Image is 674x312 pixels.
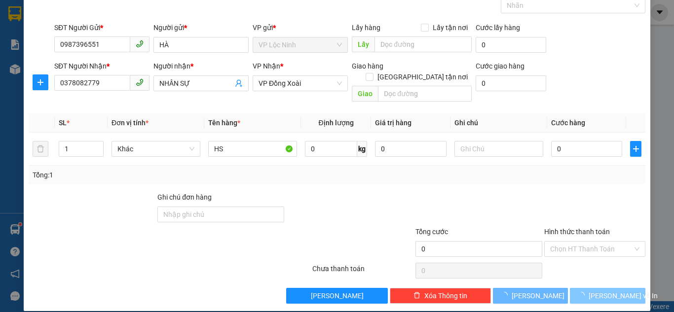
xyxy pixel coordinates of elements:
span: Giao hàng [352,62,383,70]
span: Tên hàng [208,119,240,127]
input: Ghi Chú [454,141,543,157]
button: delete [33,141,48,157]
input: Cước giao hàng [476,75,546,91]
span: plus [631,145,641,153]
input: VD: Bàn, Ghế [208,141,297,157]
span: [PERSON_NAME] [512,290,564,301]
span: VP Đồng Xoài [259,76,342,91]
input: Dọc đường [378,86,472,102]
span: Định lượng [318,119,353,127]
button: deleteXóa Thông tin [390,288,491,304]
span: Tổng cước [415,228,448,236]
div: Tổng: 1 [33,170,261,180]
span: [PERSON_NAME] [311,290,364,301]
span: Lấy hàng [352,24,380,32]
input: 0 [375,141,446,157]
span: SL [59,119,67,127]
button: [PERSON_NAME] [493,288,568,304]
button: plus [630,141,641,157]
span: kg [357,141,367,157]
span: user-add [235,79,243,87]
button: [PERSON_NAME] và In [570,288,645,304]
span: phone [136,40,144,48]
div: Người gửi [153,22,249,33]
button: [PERSON_NAME] [286,288,387,304]
div: Chưa thanh toán [311,263,414,280]
span: Cước hàng [551,119,585,127]
span: VP Nhận [253,62,280,70]
span: VP Lộc Ninh [259,37,342,52]
span: [PERSON_NAME] và In [589,290,658,301]
span: loading [501,292,512,299]
span: delete [413,292,420,300]
label: Hình thức thanh toán [544,228,610,236]
div: SĐT Người Nhận [54,61,150,71]
span: loading [578,292,589,299]
span: Lấy [352,36,374,52]
input: Ghi chú đơn hàng [157,207,284,222]
span: Xóa Thông tin [424,290,467,301]
label: Cước giao hàng [476,62,524,70]
input: Cước lấy hàng [476,37,546,53]
th: Ghi chú [450,113,547,133]
span: [GEOGRAPHIC_DATA] tận nơi [374,71,472,82]
span: Lấy tận nơi [429,22,472,33]
label: Cước lấy hàng [476,24,520,32]
span: Giá trị hàng [375,119,412,127]
div: SĐT Người Gửi [54,22,150,33]
input: Dọc đường [374,36,472,52]
button: plus [33,74,48,90]
label: Ghi chú đơn hàng [157,193,212,201]
span: Đơn vị tính [112,119,149,127]
span: Khác [117,141,194,156]
div: VP gửi [253,22,348,33]
span: plus [33,78,48,86]
span: Giao [352,86,378,102]
div: Người nhận [153,61,249,71]
span: phone [136,78,144,86]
